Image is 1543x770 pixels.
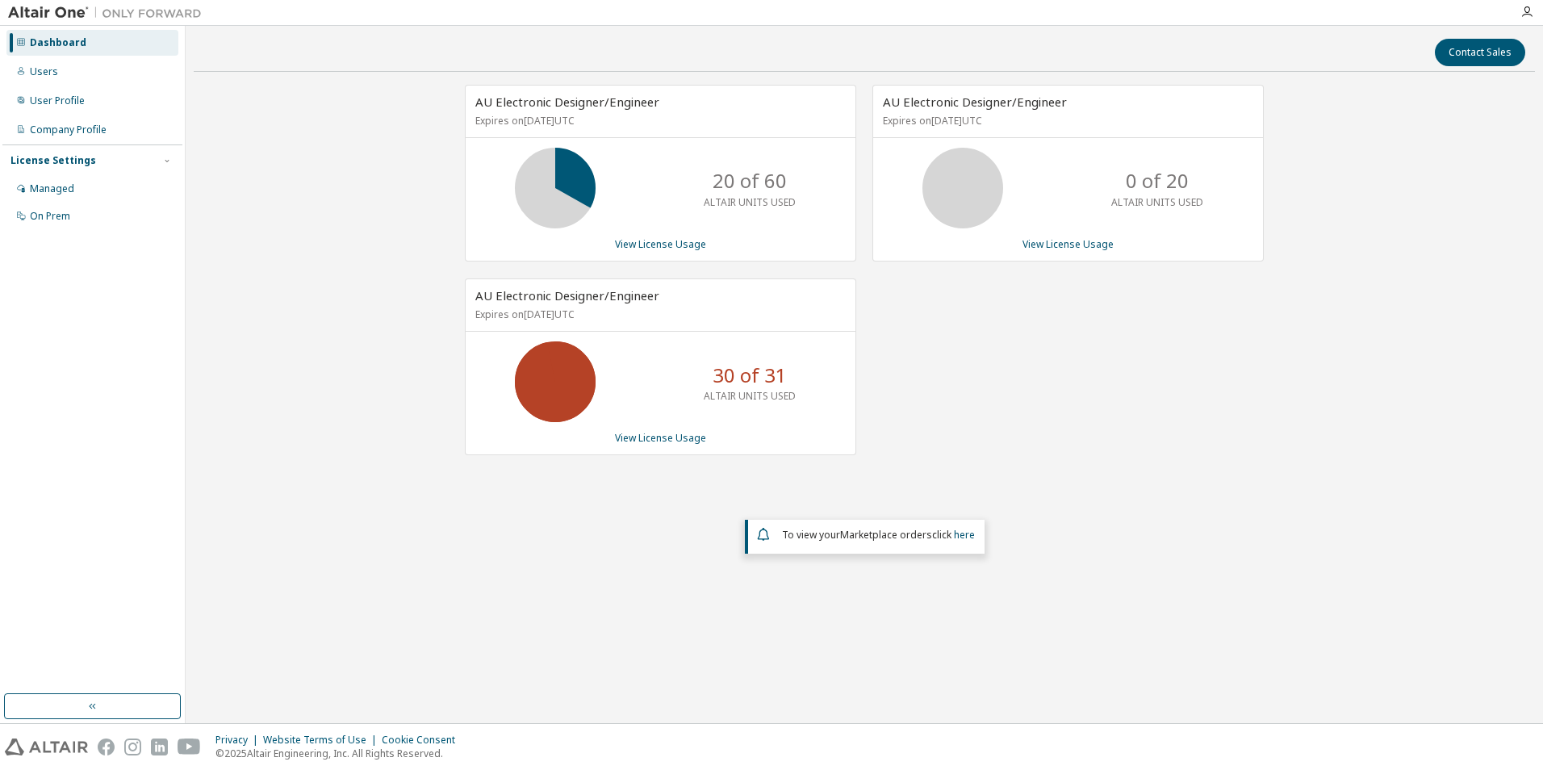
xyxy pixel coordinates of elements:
p: © 2025 Altair Engineering, Inc. All Rights Reserved. [215,747,465,760]
img: instagram.svg [124,739,141,755]
div: License Settings [10,154,96,167]
em: Marketplace orders [840,528,932,542]
div: User Profile [30,94,85,107]
p: ALTAIR UNITS USED [704,195,796,209]
span: AU Electronic Designer/Engineer [883,94,1067,110]
img: facebook.svg [98,739,115,755]
p: Expires on [DATE] UTC [475,308,842,321]
img: altair_logo.svg [5,739,88,755]
span: AU Electronic Designer/Engineer [475,94,659,110]
div: Company Profile [30,123,107,136]
div: Website Terms of Use [263,734,382,747]
p: ALTAIR UNITS USED [704,389,796,403]
button: Contact Sales [1435,39,1525,66]
p: 0 of 20 [1126,167,1189,195]
p: Expires on [DATE] UTC [883,114,1249,128]
img: youtube.svg [178,739,201,755]
a: View License Usage [615,237,706,251]
span: To view your click [782,528,975,542]
p: 20 of 60 [713,167,787,195]
div: Users [30,65,58,78]
p: 30 of 31 [713,362,787,389]
div: Dashboard [30,36,86,49]
a: here [954,528,975,542]
p: ALTAIR UNITS USED [1111,195,1203,209]
div: Privacy [215,734,263,747]
p: Expires on [DATE] UTC [475,114,842,128]
span: AU Electronic Designer/Engineer [475,287,659,303]
div: On Prem [30,210,70,223]
a: View License Usage [1022,237,1114,251]
div: Cookie Consent [382,734,465,747]
a: View License Usage [615,431,706,445]
img: linkedin.svg [151,739,168,755]
div: Managed [30,182,74,195]
img: Altair One [8,5,210,21]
